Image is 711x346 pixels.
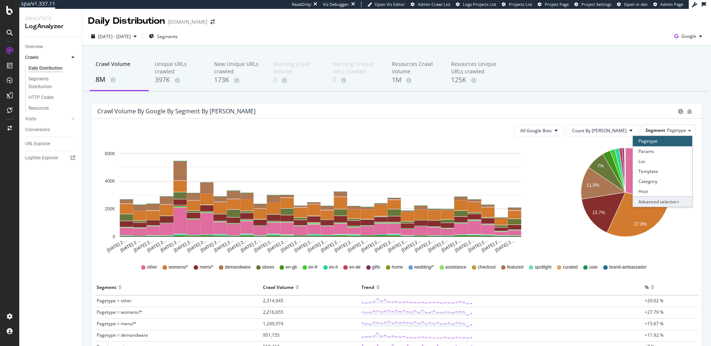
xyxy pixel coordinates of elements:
[671,30,705,42] button: Google
[29,75,77,91] a: Segments Distribution
[375,1,405,7] span: Open Viz Editor
[25,126,77,134] a: Conversions
[155,75,202,85] div: 397K
[88,30,140,42] button: [DATE] - [DATE]
[645,320,664,327] span: +15.67 %
[147,264,157,270] span: other
[645,309,664,315] span: +27.79 %
[25,22,76,31] div: LogAnalyzer
[29,64,63,72] div: Daily Distribution
[634,222,647,227] text: 27.8%
[323,1,350,7] div: Viz Debugger:
[535,264,551,270] span: spotlight
[168,18,207,26] div: [DOMAIN_NAME]
[25,43,43,51] div: Overview
[263,281,294,293] div: Crawl Volume
[587,183,599,188] text: 11.9%
[451,60,498,75] div: Resources Unique URLs crawled
[263,332,280,338] span: 951,155
[273,60,321,75] div: Warning Crawl Volume
[97,281,116,293] div: Segment
[597,164,604,169] text: 7%
[633,146,692,156] div: Params
[392,75,439,85] div: 1M
[572,127,627,134] span: Count By Day
[25,115,36,123] div: Visits
[155,60,202,75] div: Unique URLs crawled
[214,75,261,85] div: 173K
[25,154,58,162] div: Logfiles Explorer
[29,104,77,112] a: Resources
[617,1,648,7] a: Open in dev
[361,281,374,293] div: Trend
[574,1,611,7] a: Project Settings
[333,60,380,75] div: Warning Unique URLs crawled
[262,264,274,270] span: stores
[367,1,405,7] a: Open Viz Editor
[25,54,69,61] a: Crawls
[566,124,639,136] button: Count By [PERSON_NAME]
[502,1,532,7] a: Projects List
[687,109,692,114] div: bug
[25,15,76,22] div: Analytics
[653,1,683,7] a: Admin Page
[308,264,318,270] span: en-fr
[25,54,39,61] div: Crawls
[329,264,338,270] span: en-it
[96,60,143,74] div: Crawl Volume
[678,109,683,114] div: circle-info
[478,264,495,270] span: checkout
[563,264,578,270] span: curated
[105,151,115,156] text: 600K
[633,186,692,196] div: Host
[538,1,569,7] a: Project Page
[25,140,77,148] a: URL Explorer
[25,126,50,134] div: Conversions
[97,297,132,304] span: Pagetype = other
[609,264,647,270] span: brand-ambassador
[592,210,605,215] text: 15.7%
[214,60,261,75] div: New Unique URLs crawled
[545,1,569,7] span: Project Page
[200,264,213,270] span: mens/*
[88,15,165,27] div: Daily Distribution
[263,320,283,327] span: 1,249,974
[98,33,131,40] span: [DATE] - [DATE]
[633,166,692,176] div: Template
[509,1,532,7] span: Projects List
[25,140,50,148] div: URL Explorer
[392,60,439,75] div: Resources Crawl Volume
[96,75,143,84] div: 8M
[146,30,181,42] button: Segments
[372,264,380,270] span: gifts
[105,206,115,212] text: 200K
[660,1,683,7] span: Admin Page
[645,127,665,133] span: Segment
[451,75,498,85] div: 125K
[414,264,434,270] span: wedding/*
[418,1,450,7] span: Admin Crawl List
[555,142,696,253] svg: A chart.
[445,264,467,270] span: assistance
[97,142,544,253] svg: A chart.
[411,1,450,7] a: Admin Crawl List
[29,104,49,112] div: Resources
[113,234,115,239] text: 0
[157,33,178,40] span: Segments
[225,264,250,270] span: demandware
[667,127,686,133] span: Pagetype
[333,75,380,85] div: 0
[29,94,77,102] a: HTTP Codes
[349,264,361,270] span: en-de
[633,156,692,166] div: Loc
[29,94,54,102] div: HTTP Codes
[589,264,598,270] span: user
[29,64,77,72] a: Daily Distribution
[97,309,142,315] span: Pagetype = womens/*
[168,264,188,270] span: womens/*
[286,264,297,270] span: en-gb
[25,43,77,51] a: Overview
[633,136,692,146] div: Pagetype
